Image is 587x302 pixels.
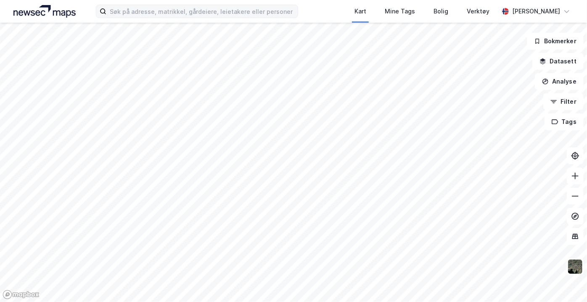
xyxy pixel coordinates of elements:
div: Mine Tags [385,6,415,16]
iframe: Chat Widget [545,262,587,302]
div: Bolig [434,6,448,16]
a: Mapbox homepage [3,290,40,299]
div: Kart [354,6,366,16]
div: Verktøy [467,6,489,16]
button: Datasett [532,53,584,70]
button: Filter [543,93,584,110]
button: Tags [545,113,584,130]
img: 9k= [567,259,583,275]
button: Bokmerker [527,33,584,50]
div: Kontrollprogram for chat [545,262,587,302]
input: Søk på adresse, matrikkel, gårdeiere, leietakere eller personer [106,5,298,18]
img: logo.a4113a55bc3d86da70a041830d287a7e.svg [13,5,76,18]
button: Analyse [535,73,584,90]
div: [PERSON_NAME] [512,6,560,16]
